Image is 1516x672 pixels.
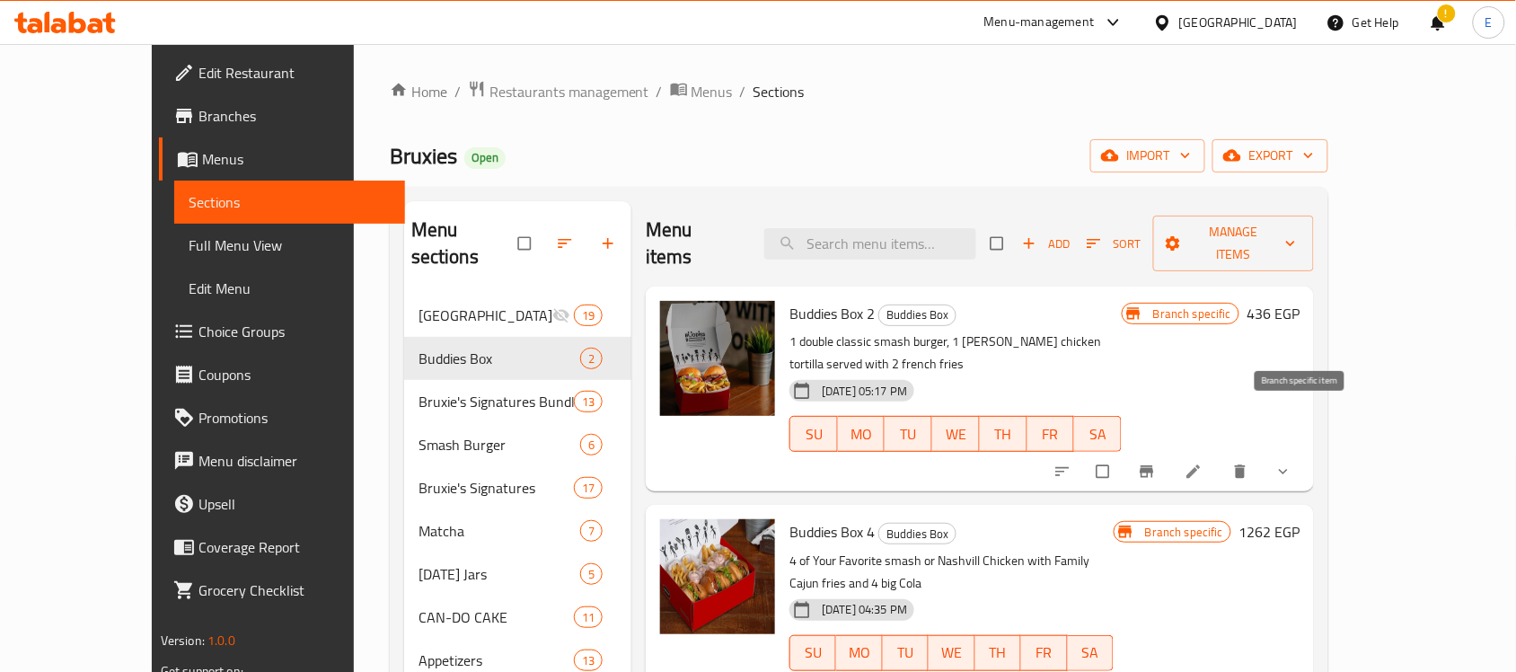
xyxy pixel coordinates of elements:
[419,477,574,499] div: Bruxie's Signatures
[660,519,775,634] img: Buddies Box 4
[419,348,580,369] span: Buddies Box
[574,391,603,412] div: items
[1221,452,1264,491] button: delete
[1087,234,1141,254] span: Sort
[580,563,603,585] div: items
[411,217,518,270] h2: Menu sections
[1153,216,1315,271] button: Manage items
[419,391,574,412] div: Bruxie's Signatures Bundles
[419,650,574,671] div: Appetizers
[580,348,603,369] div: items
[984,12,1095,33] div: Menu-management
[975,635,1021,671] button: TH
[174,181,405,224] a: Sections
[1227,145,1314,167] span: export
[798,640,829,666] span: SU
[932,416,980,452] button: WE
[892,421,925,447] span: TU
[581,350,602,367] span: 2
[581,566,602,583] span: 5
[575,307,602,324] span: 19
[390,136,457,176] span: Bruxies
[198,364,391,385] span: Coupons
[878,305,956,326] div: Buddies Box
[404,509,631,553] div: Matcha7
[1018,230,1075,258] span: Add item
[789,518,875,545] span: Buddies Box 4
[789,550,1114,595] p: 4 of Your Favorite smash or Nashvill Chicken with Family Cajun fries and 4 big Cola
[159,396,405,439] a: Promotions
[207,629,235,652] span: 1.0.0
[159,137,405,181] a: Menus
[1082,230,1146,258] button: Sort
[419,606,574,628] div: CAN-DO CAKE
[198,62,391,84] span: Edit Restaurant
[419,563,580,585] span: [DATE] Jars
[789,416,838,452] button: SU
[198,536,391,558] span: Coverage Report
[574,606,603,628] div: items
[390,80,1328,103] nav: breadcrumb
[404,294,631,337] div: [GEOGRAPHIC_DATA]19
[798,421,831,447] span: SU
[1081,421,1115,447] span: SA
[836,635,882,671] button: MO
[575,480,602,497] span: 17
[660,301,775,416] img: Buddies Box 2
[404,380,631,423] div: Bruxie's Signatures Bundles13
[939,421,973,447] span: WE
[936,640,967,666] span: WE
[507,226,545,261] span: Select all sections
[404,466,631,509] div: Bruxie's Signatures17
[1212,139,1328,172] button: export
[404,423,631,466] div: Smash Burger6
[1021,635,1067,671] button: FR
[404,596,631,639] div: CAN-DO CAKE11
[159,353,405,396] a: Coupons
[1043,452,1086,491] button: sort-choices
[202,148,391,170] span: Menus
[1247,301,1300,326] h6: 436 EGP
[815,601,914,618] span: [DATE] 04:35 PM
[404,337,631,380] div: Buddies Box2
[404,553,631,596] div: [DATE] Jars5
[464,150,506,165] span: Open
[1105,145,1191,167] span: import
[575,652,602,669] span: 13
[670,80,733,103] a: Menus
[198,407,391,429] span: Promotions
[198,493,391,515] span: Upsell
[878,523,956,544] div: Buddies Box
[1035,421,1068,447] span: FR
[983,640,1014,666] span: TH
[159,310,405,353] a: Choice Groups
[1022,234,1071,254] span: Add
[198,579,391,601] span: Grocery Checklist
[845,421,878,447] span: MO
[890,640,921,666] span: TU
[789,331,1122,376] p: 1 double classic smash burger, 1 [PERSON_NAME] chicken tortilla served with 2 french fries
[657,81,663,102] li: /
[879,524,956,544] span: Buddies Box
[1068,635,1114,671] button: SA
[1264,452,1307,491] button: show more
[574,650,603,671] div: items
[883,635,929,671] button: TU
[1018,230,1075,258] button: Add
[419,520,580,542] div: Matcha
[419,434,580,455] span: Smash Burger
[1168,221,1300,266] span: Manage items
[885,416,932,452] button: TU
[189,191,391,213] span: Sections
[419,563,580,585] div: Ramadan Jars
[980,226,1018,261] span: Select section
[1485,13,1493,32] span: E
[1086,455,1124,489] span: Select to update
[159,439,405,482] a: Menu disclaimer
[575,609,602,626] span: 11
[843,640,875,666] span: MO
[161,629,205,652] span: Version:
[764,228,976,260] input: search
